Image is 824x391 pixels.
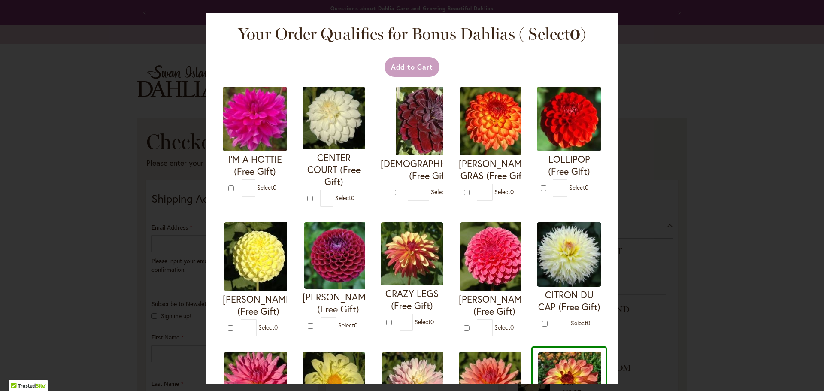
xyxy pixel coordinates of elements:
span: Select [569,183,588,191]
span: Select [257,183,276,191]
span: 0 [354,321,357,329]
span: 0 [274,323,278,331]
h4: LOLLIPOP (Free Gift) [537,153,601,177]
span: 0 [587,319,590,327]
span: 0 [510,323,514,331]
span: Select [571,319,590,327]
img: I'M A HOTTIE (Free Gift) [223,87,287,151]
img: REBECCA LYNN (Free Gift) [460,222,529,291]
img: LOLLIPOP (Free Gift) [537,87,601,151]
h4: [PERSON_NAME] (Free Gift) [303,291,374,315]
h4: CRAZY LEGS (Free Gift) [381,288,443,312]
img: MARDY GRAS (Free Gift) [460,87,529,155]
img: VOODOO (Free Gift) [396,87,464,155]
img: CENTER COURT (Free Gift) [303,87,365,149]
iframe: Launch Accessibility Center [6,361,30,385]
span: Select [258,323,278,331]
span: 0 [585,183,588,191]
span: Select [338,321,357,329]
span: Select [335,194,354,202]
h4: [DEMOGRAPHIC_DATA] (Free Gift) [381,158,479,182]
span: 0 [570,24,580,44]
span: 0 [510,188,514,196]
img: NETTIE (Free Gift) [224,222,293,291]
span: Select [415,317,434,325]
img: CRAZY LEGS (Free Gift) [381,222,443,285]
h4: CENTER COURT (Free Gift) [303,152,365,188]
h4: I'M A HOTTIE (Free Gift) [223,153,287,177]
span: 0 [430,317,434,325]
h2: Your Order Qualifies for Bonus Dahlias ( Select ) [232,24,592,44]
img: CITRON DU CAP (Free Gift) [537,222,601,287]
span: 0 [351,194,354,202]
h4: CITRON DU CAP (Free Gift) [537,289,601,313]
span: Select [431,188,450,196]
span: 0 [273,183,276,191]
h4: [PERSON_NAME] (Free Gift) [223,293,294,317]
img: IVANETTI (Free Gift) [304,222,373,289]
span: Select [494,188,514,196]
h4: [PERSON_NAME] GRAS (Free Gift) [459,158,530,182]
h4: [PERSON_NAME] (Free Gift) [459,293,530,317]
span: Select [494,323,514,331]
